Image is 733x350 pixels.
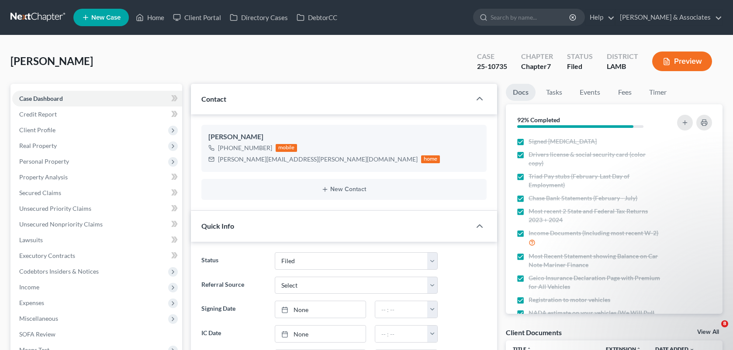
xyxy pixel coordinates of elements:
[529,229,658,237] span: Income Documents (Including most recent W-2)
[652,51,712,71] button: Preview
[12,248,182,264] a: Executory Contracts
[506,84,536,101] a: Docs
[529,207,661,224] span: Most recent 2 State and Federal Tax Returns 2023 + 2024
[19,236,43,244] span: Lawsuits
[567,62,593,72] div: Filed
[19,299,44,306] span: Expenses
[642,84,674,101] a: Timer
[529,252,661,269] span: Most Recent Statement showing Balance on Car Note Mariner Finance
[375,301,428,318] input: -- : --
[611,84,639,101] a: Fees
[19,189,61,196] span: Secured Claims
[529,274,661,291] span: Geico Insurance Declaration Page with Premium for All Vehicles
[19,158,69,165] span: Personal Property
[19,173,68,181] span: Property Analysis
[375,326,428,342] input: -- : --
[703,320,724,341] iframe: Intercom live chat
[517,116,560,124] strong: 92% Completed
[697,329,719,335] a: View All
[477,51,507,62] div: Case
[615,10,722,25] a: [PERSON_NAME] & Associates
[12,91,182,106] a: Case Dashboard
[12,216,182,232] a: Unsecured Nonpriority Claims
[573,84,607,101] a: Events
[421,155,440,163] div: home
[529,137,597,146] span: Signed [MEDICAL_DATA]
[19,315,58,322] span: Miscellaneous
[218,144,272,152] div: [PHONE_NUMBER]
[491,9,570,25] input: Search by name...
[276,144,297,152] div: mobile
[131,10,169,25] a: Home
[529,309,661,326] span: NADA estimate on your vehicles (We Will Pull for You) 2014 Chevy Silverado 192k miles
[529,194,637,202] span: Chase Bank Statements (February - July)
[197,301,270,318] label: Signing Date
[91,14,121,21] span: New Case
[208,186,480,193] button: New Contact
[12,185,182,201] a: Secured Claims
[19,268,99,275] span: Codebtors Insiders & Notices
[12,232,182,248] a: Lawsuits
[197,325,270,343] label: IC Date
[19,110,57,118] span: Credit Report
[201,222,234,230] span: Quick Info
[19,142,57,149] span: Real Property
[19,95,63,102] span: Case Dashboard
[292,10,342,25] a: DebtorCC
[169,10,225,25] a: Client Portal
[477,62,507,72] div: 25-10735
[721,320,728,327] span: 8
[218,155,418,164] div: [PERSON_NAME][EMAIL_ADDRESS][PERSON_NAME][DOMAIN_NAME]
[539,84,569,101] a: Tasks
[12,106,182,122] a: Credit Report
[567,51,593,62] div: Status
[275,301,366,318] a: None
[19,252,75,259] span: Executory Contracts
[521,62,553,72] div: Chapter
[529,172,661,189] span: Triad Pay stubs (February-Last Day of Employment)
[607,51,638,62] div: District
[19,126,55,134] span: Client Profile
[607,62,638,72] div: LAMB
[201,95,226,103] span: Contact
[585,10,615,25] a: Help
[521,51,553,62] div: Chapter
[10,55,93,67] span: [PERSON_NAME]
[529,150,661,168] span: Drivers license & social security card (color copy)
[197,252,270,270] label: Status
[19,330,55,338] span: SOFA Review
[19,205,91,212] span: Unsecured Priority Claims
[19,220,103,228] span: Unsecured Nonpriority Claims
[529,295,610,304] span: Registration to motor vehicles
[225,10,292,25] a: Directory Cases
[197,277,270,294] label: Referral Source
[12,326,182,342] a: SOFA Review
[208,132,480,142] div: [PERSON_NAME]
[547,62,551,70] span: 7
[19,283,39,291] span: Income
[12,169,182,185] a: Property Analysis
[275,326,366,342] a: None
[506,328,562,337] div: Client Documents
[12,201,182,216] a: Unsecured Priority Claims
